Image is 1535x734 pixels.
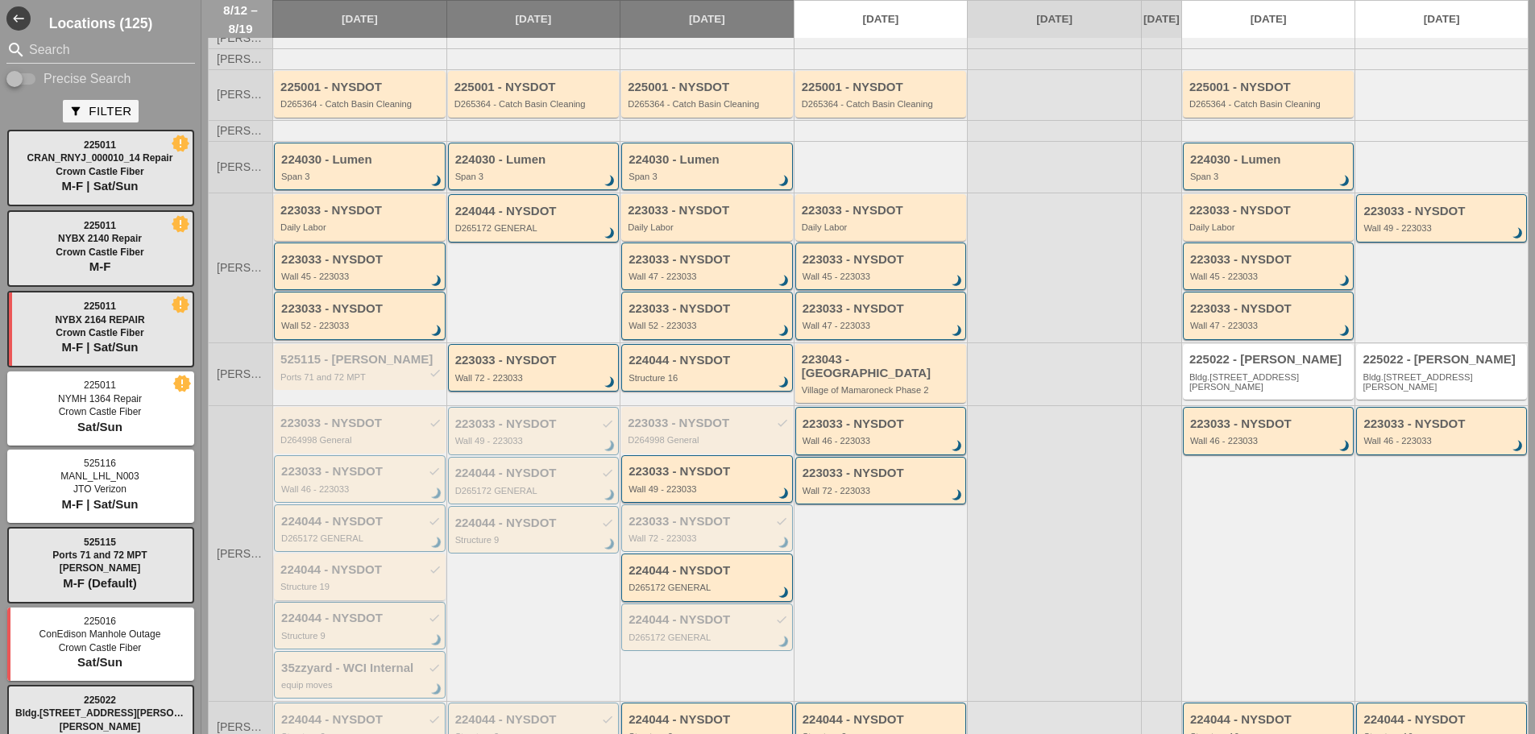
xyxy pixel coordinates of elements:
[280,99,442,109] div: D265364 - Catch Basin Cleaning
[629,153,788,167] div: 224030 - Lumen
[39,628,161,640] span: ConEdison Manhole Outage
[968,1,1141,38] a: [DATE]
[217,548,264,560] span: [PERSON_NAME]
[455,172,615,181] div: Span 3
[803,272,962,281] div: Wall 45 - 223033
[601,467,614,479] i: check
[281,515,441,529] div: 224044 - NYSDOT
[428,173,446,191] i: brightness_3
[775,485,793,503] i: brightness_3
[802,222,963,232] div: Daily Labor
[217,1,264,38] span: 8/12 – 8/19
[84,301,116,312] span: 225011
[56,166,143,177] span: Crown Castle Fiber
[455,467,615,480] div: 224044 - NYSDOT
[803,417,962,431] div: 223033 - NYSDOT
[217,53,264,65] span: [PERSON_NAME]
[44,71,131,87] label: Precise Search
[69,105,82,118] i: filter_alt
[428,612,441,624] i: check
[455,354,615,367] div: 223033 - NYSDOT
[217,32,264,44] span: [PERSON_NAME]
[1190,713,1350,727] div: 224044 - NYSDOT
[217,89,264,101] span: [PERSON_NAME]
[455,516,615,530] div: 224044 - NYSDOT
[280,204,442,218] div: 223033 - NYSDOT
[775,534,793,552] i: brightness_3
[60,721,141,732] span: [PERSON_NAME]
[84,616,116,627] span: 225016
[173,136,188,151] i: new_releases
[281,533,441,543] div: D265172 GENERAL
[1190,153,1350,167] div: 224030 - Lumen
[52,549,147,561] span: Ports 71 and 72 MPT
[601,713,614,726] i: check
[620,1,794,38] a: [DATE]
[803,467,962,480] div: 223033 - NYSDOT
[455,535,615,545] div: Structure 9
[61,340,138,354] span: M-F | Sat/Sun
[281,661,441,675] div: 35zzyard - WCI Internal
[429,563,442,576] i: check
[217,161,264,173] span: [PERSON_NAME]
[601,487,619,504] i: brightness_3
[59,642,142,653] span: Crown Castle Fiber
[802,99,963,109] div: D265364 - Catch Basin Cleaning
[629,564,788,578] div: 224044 - NYSDOT
[1363,436,1522,446] div: Wall 46 - 223033
[280,222,442,232] div: Daily Labor
[1337,272,1355,290] i: brightness_3
[27,152,173,164] span: CRAN_RNYJ_000010_14 Repair
[803,486,962,496] div: Wall 72 - 223033
[60,562,141,574] span: [PERSON_NAME]
[6,69,195,89] div: Enable Precise search to match search terms exactly.
[58,233,142,244] span: NYBX 2140 Repair
[61,179,138,193] span: M-F | Sat/Sun
[281,465,441,479] div: 223033 - NYSDOT
[175,376,189,391] i: new_releases
[1190,302,1350,316] div: 223033 - NYSDOT
[601,173,619,191] i: brightness_3
[280,372,442,382] div: Ports 71 and 72 MPT
[1363,223,1522,233] div: Wall 49 - 223033
[60,471,139,482] span: MANL_LHL_N003
[803,302,962,316] div: 223033 - NYSDOT
[776,417,789,429] i: check
[628,81,789,94] div: 225001 - NYSDOT
[1509,225,1527,243] i: brightness_3
[428,661,441,674] i: check
[59,406,142,417] span: Crown Castle Fiber
[775,173,793,191] i: brightness_3
[628,204,789,218] div: 223033 - NYSDOT
[217,125,264,137] span: [PERSON_NAME]
[775,515,788,528] i: check
[803,253,962,267] div: 223033 - NYSDOT
[629,583,788,592] div: D265172 GENERAL
[84,379,116,391] span: 225011
[1190,417,1350,431] div: 223033 - NYSDOT
[428,322,446,340] i: brightness_3
[280,582,442,591] div: Structure 19
[803,713,962,727] div: 224044 - NYSDOT
[428,485,446,503] i: brightness_3
[775,272,793,290] i: brightness_3
[803,436,962,446] div: Wall 46 - 223033
[948,437,966,455] i: brightness_3
[629,354,788,367] div: 224044 - NYSDOT
[775,374,793,392] i: brightness_3
[629,713,788,727] div: 224044 - NYSDOT
[629,632,788,642] div: D265172 GENERAL
[281,612,441,625] div: 224044 - NYSDOT
[794,1,968,38] a: [DATE]
[173,217,188,231] i: new_releases
[217,368,264,380] span: [PERSON_NAME]
[84,695,116,706] span: 225022
[77,420,122,433] span: Sat/Sun
[280,435,442,445] div: D264998 General
[1189,353,1350,367] div: 225022 - [PERSON_NAME]
[73,483,127,495] span: JTO Verizon
[281,272,441,281] div: Wall 45 - 223033
[84,537,116,548] span: 525115
[89,259,111,273] span: M-F
[629,321,788,330] div: Wall 52 - 223033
